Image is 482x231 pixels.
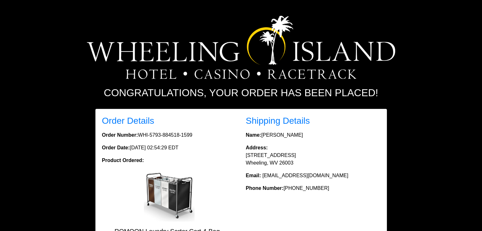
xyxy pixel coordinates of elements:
[102,158,144,163] strong: Product Ordered:
[246,144,380,167] p: [STREET_ADDRESS] Wheeling, WV 26003
[144,173,195,222] img: ROMOON Laundry Sorter Cart 4-Bag - Multicolor
[246,131,380,139] p: [PERSON_NAME]
[102,115,236,126] h3: Order Details
[65,87,417,99] h2: Congratulations, your order has been placed!
[102,131,236,139] p: WHI-5793-884518-1599
[246,115,380,126] h3: Shipping Details
[246,132,261,138] strong: Name:
[87,16,395,79] img: Logo
[102,144,236,152] p: [DATE] 02:54:29 EDT
[246,184,380,192] p: [PHONE_NUMBER]
[246,172,380,179] p: [EMAIL_ADDRESS][DOMAIN_NAME]
[246,185,284,191] strong: Phone Number:
[102,132,138,138] strong: Order Number:
[246,145,268,150] strong: Address:
[102,145,130,150] strong: Order Date:
[246,173,261,178] strong: Email:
